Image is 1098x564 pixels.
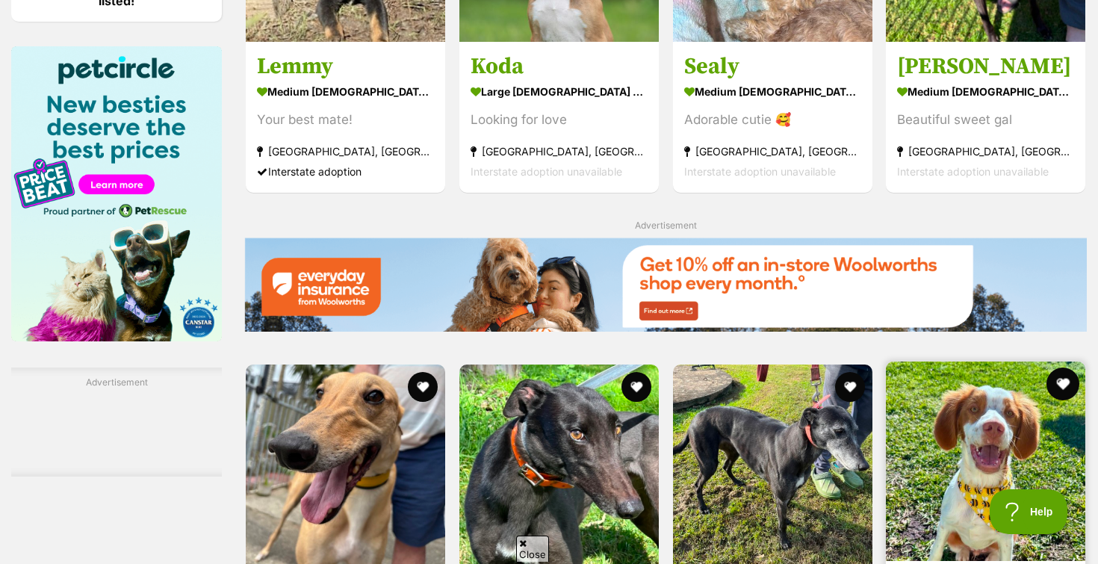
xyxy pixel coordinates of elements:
[471,52,648,81] h3: Koda
[11,46,222,341] img: Pet Circle promo banner
[621,372,651,402] button: favourite
[684,52,861,81] h3: Sealy
[246,41,445,193] a: Lemmy medium [DEMOGRAPHIC_DATA] Dog Your best mate! [GEOGRAPHIC_DATA], [GEOGRAPHIC_DATA] Intersta...
[471,165,622,178] span: Interstate adoption unavailable
[471,110,648,130] div: Looking for love
[257,52,434,81] h3: Lemmy
[1046,368,1079,400] button: favourite
[897,165,1049,178] span: Interstate adoption unavailable
[471,81,648,102] strong: large [DEMOGRAPHIC_DATA] Dog
[11,368,222,477] div: Advertisement
[897,81,1074,102] strong: medium [DEMOGRAPHIC_DATA] Dog
[673,41,872,193] a: Sealy medium [DEMOGRAPHIC_DATA] Dog Adorable cutie 🥰 [GEOGRAPHIC_DATA], [GEOGRAPHIC_DATA] Interst...
[684,141,861,161] strong: [GEOGRAPHIC_DATA], [GEOGRAPHIC_DATA]
[990,489,1068,534] iframe: Help Scout Beacon - Open
[257,141,434,161] strong: [GEOGRAPHIC_DATA], [GEOGRAPHIC_DATA]
[635,220,697,231] span: Advertisement
[471,141,648,161] strong: [GEOGRAPHIC_DATA], [GEOGRAPHIC_DATA]
[459,365,659,564] img: Olly - Greyhound Dog
[684,110,861,130] div: Adorable cutie 🥰
[897,52,1074,81] h3: [PERSON_NAME]
[257,110,434,130] div: Your best mate!
[459,41,659,193] a: Koda large [DEMOGRAPHIC_DATA] Dog Looking for love [GEOGRAPHIC_DATA], [GEOGRAPHIC_DATA] Interstat...
[257,161,434,182] div: Interstate adoption
[897,110,1074,130] div: Beautiful sweet gal
[244,238,1087,334] a: Everyday Insurance promotional banner
[684,81,861,102] strong: medium [DEMOGRAPHIC_DATA] Dog
[834,372,864,402] button: favourite
[244,238,1087,331] img: Everyday Insurance promotional banner
[516,536,549,562] span: Close
[673,365,872,564] img: Peggy - Greyhound Dog
[886,41,1085,193] a: [PERSON_NAME] medium [DEMOGRAPHIC_DATA] Dog Beautiful sweet gal [GEOGRAPHIC_DATA], [GEOGRAPHIC_DA...
[408,372,438,402] button: favourite
[257,81,434,102] strong: medium [DEMOGRAPHIC_DATA] Dog
[246,365,445,564] img: Davey - Greyhound Dog
[897,141,1074,161] strong: [GEOGRAPHIC_DATA], [GEOGRAPHIC_DATA]
[886,362,1085,561] img: Dodge - Brittany Dog
[684,165,836,178] span: Interstate adoption unavailable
